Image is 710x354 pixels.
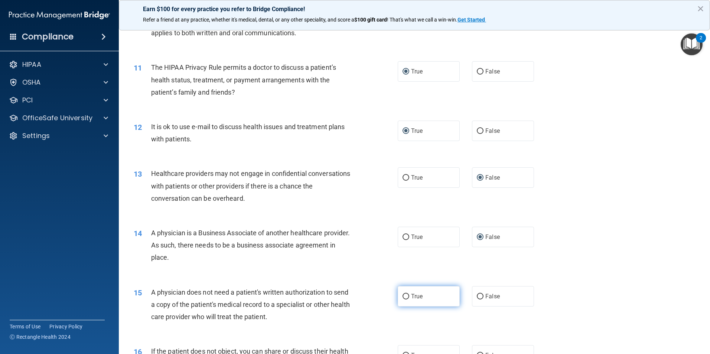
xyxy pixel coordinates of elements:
[22,114,92,122] p: OfficeSafe University
[151,123,345,143] span: It is ok to use e-mail to discuss health issues and treatment plans with patients.
[143,17,354,23] span: Refer a friend at any practice, whether it's medical, dental, or any other speciality, and score a
[485,293,500,300] span: False
[485,127,500,134] span: False
[22,60,41,69] p: HIPAA
[403,235,409,240] input: True
[411,293,423,300] span: True
[485,174,500,181] span: False
[151,63,336,96] span: The HIPAA Privacy Rule permits a doctor to discuss a patient’s health status, treatment, or payme...
[22,96,33,105] p: PCI
[9,78,108,87] a: OSHA
[9,114,108,122] a: OfficeSafe University
[9,131,108,140] a: Settings
[477,69,483,75] input: False
[134,170,142,178] span: 13
[354,17,387,23] strong: $100 gift card
[477,294,483,299] input: False
[134,123,142,132] span: 12
[403,128,409,134] input: True
[9,60,108,69] a: HIPAA
[10,323,40,330] a: Terms of Use
[9,96,108,105] a: PCI
[151,229,350,261] span: A physician is a Business Associate of another healthcare provider. As such, there needs to be a ...
[403,175,409,181] input: True
[477,128,483,134] input: False
[134,63,142,72] span: 11
[697,3,704,14] button: Close
[151,288,350,321] span: A physician does not need a patient's written authorization to send a copy of the patient's medic...
[9,8,110,23] img: PMB logo
[151,170,351,202] span: Healthcare providers may not engage in confidential conversations with patients or other provider...
[411,233,423,240] span: True
[403,69,409,75] input: True
[49,323,83,330] a: Privacy Policy
[411,68,423,75] span: True
[134,288,142,297] span: 15
[22,131,50,140] p: Settings
[485,68,500,75] span: False
[477,235,483,240] input: False
[411,127,423,134] span: True
[457,17,485,23] strong: Get Started
[477,175,483,181] input: False
[387,17,457,23] span: ! That's what we call a win-win.
[10,333,71,341] span: Ⓒ Rectangle Health 2024
[681,33,703,55] button: Open Resource Center, 2 new notifications
[700,38,702,47] div: 2
[485,233,500,240] span: False
[134,229,142,238] span: 14
[22,78,41,87] p: OSHA
[143,6,686,13] p: Earn $100 for every practice you refer to Bridge Compliance!
[457,17,486,23] a: Get Started
[411,174,423,181] span: True
[22,32,74,42] h4: Compliance
[403,294,409,299] input: True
